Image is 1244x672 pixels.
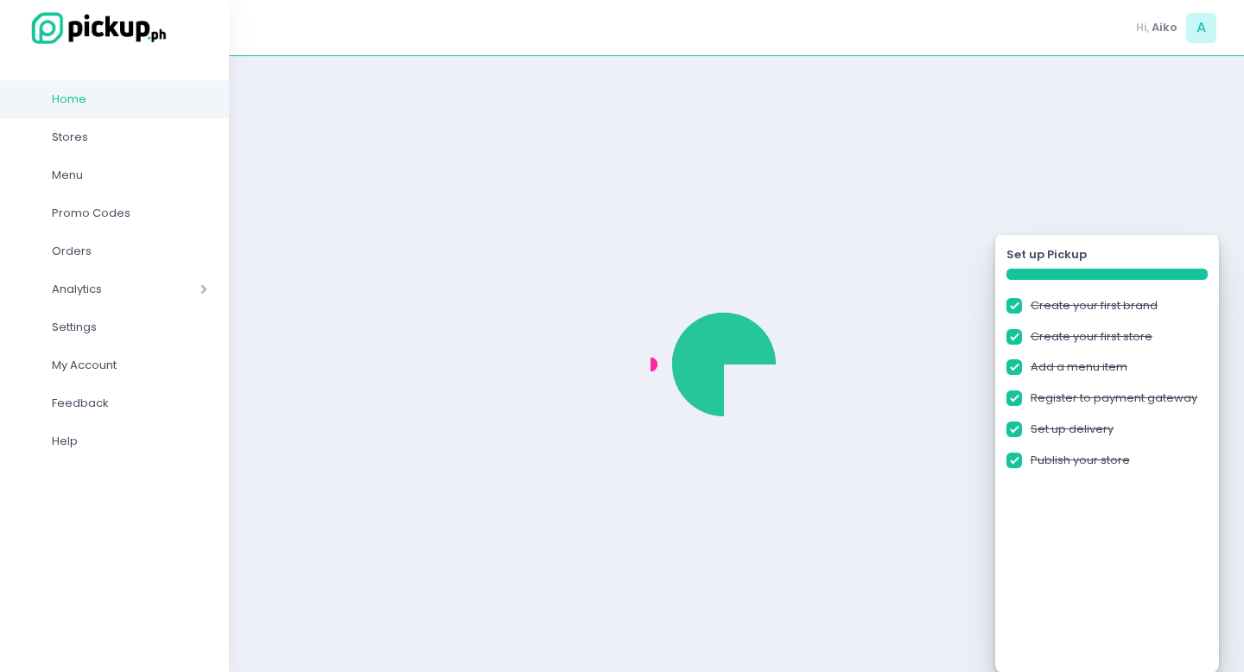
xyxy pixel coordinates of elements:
[22,10,168,47] img: logo
[52,430,207,453] span: Help
[52,240,207,263] span: Orders
[52,202,207,225] span: Promo Codes
[1152,19,1177,36] span: Aiko
[52,278,151,301] span: Analytics
[1031,421,1114,438] a: Set up delivery
[1031,328,1152,346] a: Create your first store
[1006,246,1087,263] strong: Set up Pickup
[52,392,207,415] span: Feedback
[52,316,207,339] span: Settings
[1031,390,1197,407] a: Register to payment gateway
[52,88,207,111] span: Home
[1031,452,1130,469] a: Publish your store
[52,354,207,377] span: My Account
[1031,358,1127,376] a: Add a menu item
[1031,297,1158,314] a: Create your first brand
[1186,13,1216,43] span: A
[1136,19,1149,36] span: Hi,
[52,164,207,187] span: Menu
[52,126,207,149] span: Stores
